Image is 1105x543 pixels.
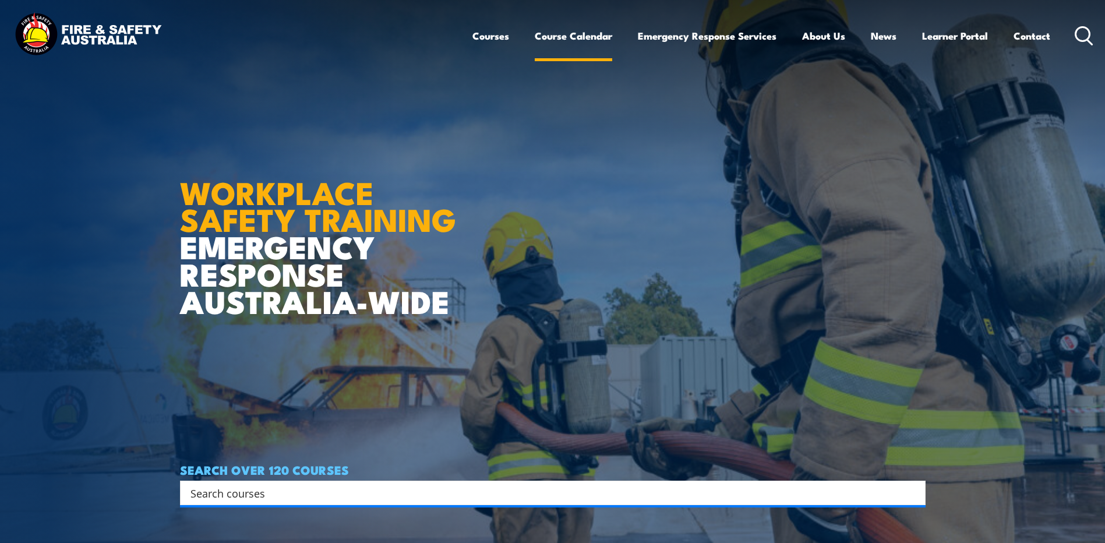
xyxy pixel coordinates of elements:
[180,167,456,243] strong: WORKPLACE SAFETY TRAINING
[193,485,902,501] form: Search form
[535,20,612,51] a: Course Calendar
[638,20,776,51] a: Emergency Response Services
[871,20,896,51] a: News
[922,20,988,51] a: Learner Portal
[1014,20,1050,51] a: Contact
[180,149,465,315] h1: EMERGENCY RESPONSE AUSTRALIA-WIDE
[180,463,926,476] h4: SEARCH OVER 120 COURSES
[802,20,845,51] a: About Us
[472,20,509,51] a: Courses
[190,484,900,502] input: Search input
[905,485,922,501] button: Search magnifier button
